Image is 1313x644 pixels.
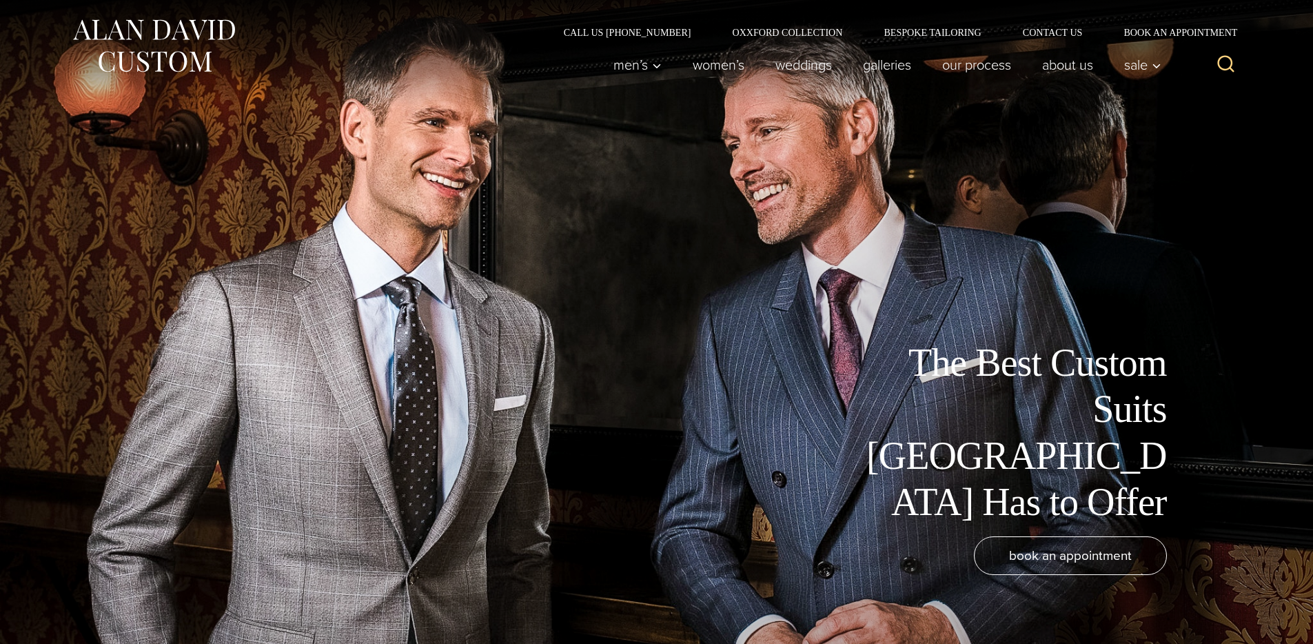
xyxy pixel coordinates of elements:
[760,51,847,79] a: weddings
[1103,28,1242,37] a: Book an Appointment
[1124,58,1161,72] span: Sale
[543,28,1243,37] nav: Secondary Navigation
[677,51,760,79] a: Women’s
[71,15,236,77] img: Alan David Custom
[926,51,1026,79] a: Our Process
[1002,28,1103,37] a: Contact Us
[613,58,662,72] span: Men’s
[711,28,863,37] a: Oxxford Collection
[598,51,1168,79] nav: Primary Navigation
[974,536,1167,575] a: book an appointment
[857,340,1167,525] h1: The Best Custom Suits [GEOGRAPHIC_DATA] Has to Offer
[847,51,926,79] a: Galleries
[1210,48,1243,81] button: View Search Form
[1026,51,1108,79] a: About Us
[863,28,1001,37] a: Bespoke Tailoring
[543,28,712,37] a: Call Us [PHONE_NUMBER]
[1009,545,1132,565] span: book an appointment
